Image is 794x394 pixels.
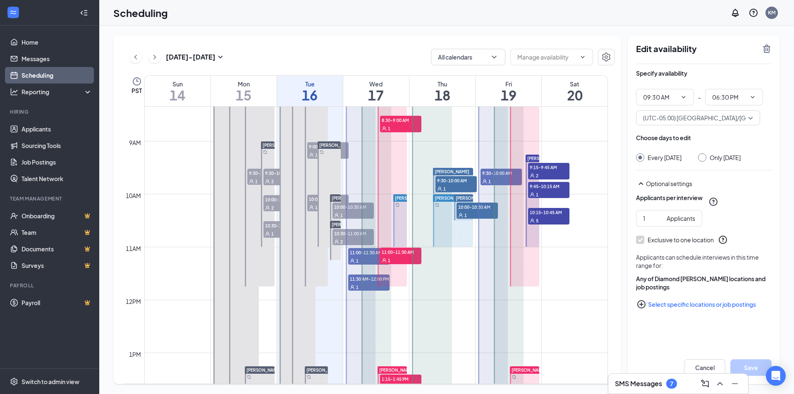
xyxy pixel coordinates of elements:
[636,193,703,202] div: Applicants per interview
[22,294,92,311] a: PayrollCrown
[246,368,281,373] span: [PERSON_NAME]
[80,9,88,17] svg: Collapse
[435,196,469,201] span: [PERSON_NAME]
[10,88,18,96] svg: Analysis
[530,218,535,223] svg: User
[435,203,439,207] svg: Sync
[348,248,390,256] span: 11:00-11:30 AM
[10,282,91,289] div: Payroll
[263,221,305,229] span: 10:30-11:00 AM
[435,169,469,174] span: [PERSON_NAME]
[320,150,324,154] svg: Sync
[247,169,289,177] span: 9:30-10:00 AM
[249,179,254,184] svg: User
[395,203,399,207] svg: Sync
[263,143,297,148] span: [PERSON_NAME]
[512,368,546,373] span: [PERSON_NAME]
[730,379,740,389] svg: Minimize
[528,208,569,216] span: 10:15-10:45 AM
[148,51,161,63] button: ChevronRight
[271,205,274,211] span: 2
[132,52,140,62] svg: ChevronLeft
[536,218,538,224] span: 5
[768,9,775,16] div: KM
[348,275,390,283] span: 11:30 AM-12:00 PM
[380,116,421,124] span: 8:30-9:00 AM
[536,173,538,179] span: 2
[255,179,258,184] span: 1
[730,8,740,18] svg: Notifications
[127,138,143,147] div: 9am
[579,54,586,60] svg: ChevronDown
[766,366,786,386] div: Open Intercom Messenger
[648,236,714,244] div: Exclusive to one location
[129,51,142,63] button: ChevronLeft
[530,173,535,178] svg: User
[215,52,225,62] svg: SmallChevronDown
[482,179,487,184] svg: User
[211,76,277,106] a: September 15, 2025
[265,205,270,210] svg: User
[263,169,305,177] span: 9:30-10:00 AM
[22,34,92,50] a: Home
[636,89,772,105] div: -
[22,67,92,84] a: Scheduling
[667,214,695,223] div: Applicants
[708,197,718,207] svg: QuestionInfo
[382,126,387,131] svg: User
[277,80,343,88] div: Tue
[10,377,18,386] svg: Settings
[490,53,498,61] svg: ChevronDown
[356,284,359,290] span: 1
[476,76,541,106] a: September 19, 2025
[456,196,490,201] span: [PERSON_NAME]
[334,239,339,244] svg: User
[211,88,277,102] h1: 15
[636,179,772,189] div: Optional settings
[601,52,611,62] svg: Settings
[113,6,168,20] h1: Scheduling
[343,76,409,106] a: September 17, 2025
[22,50,92,67] a: Messages
[22,224,92,241] a: TeamCrown
[343,80,409,88] div: Wed
[431,49,505,65] button: All calendarsChevronDown
[350,258,355,263] svg: User
[265,232,270,236] svg: User
[132,86,142,95] span: PST
[636,44,757,54] h2: Edit availability
[9,8,17,17] svg: WorkstreamLogo
[464,213,467,218] span: 1
[528,163,569,171] span: 9:15-9:45 AM
[409,76,475,106] a: September 18, 2025
[22,170,92,187] a: Talent Network
[350,285,355,290] svg: User
[409,88,475,102] h1: 18
[646,179,772,188] div: Optional settings
[343,88,409,102] h1: 17
[680,94,687,100] svg: ChevronDown
[728,377,741,390] button: Minimize
[536,192,538,198] span: 1
[306,368,341,373] span: [PERSON_NAME]
[332,229,374,237] span: 10:30-11:00 AM
[145,76,210,106] a: September 14, 2025
[684,359,725,376] button: Cancel
[395,196,430,201] span: [PERSON_NAME]
[636,179,646,189] svg: SmallChevronUp
[476,88,541,102] h1: 19
[380,248,421,256] span: 11:00-11:30 AM
[22,377,79,386] div: Switch to admin view
[277,88,343,102] h1: 16
[307,142,349,150] span: 9:00-9:30 AM
[265,179,270,184] svg: User
[124,191,143,200] div: 10am
[22,241,92,257] a: DocumentsCrown
[10,195,91,202] div: Team Management
[380,375,421,383] span: 1:15-1:45 PM
[307,375,311,379] svg: Sync
[636,296,772,313] button: Select specific locations or job postingsPlusCircle
[124,244,143,253] div: 11am
[332,203,374,211] span: 10:00-10:30 AM
[443,186,446,192] span: 1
